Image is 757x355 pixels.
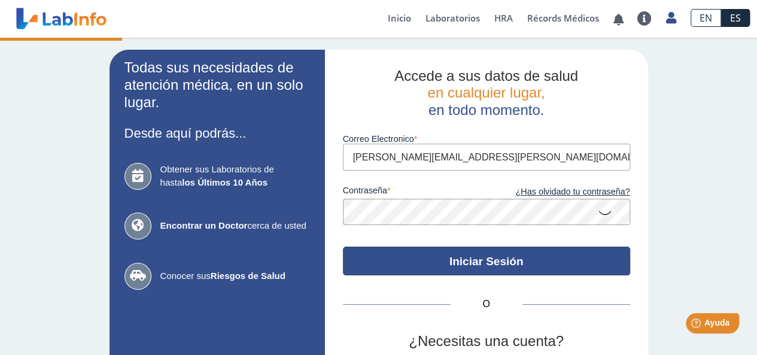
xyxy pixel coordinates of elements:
[160,163,310,190] span: Obtener sus Laboratorios de hasta
[427,84,545,101] span: en cualquier lugar,
[343,186,487,199] label: contraseña
[343,333,630,350] h2: ¿Necesitas una cuenta?
[160,269,310,283] span: Conocer sus
[182,177,267,187] b: los Últimos 10 Años
[124,59,310,111] h2: Todas sus necesidades de atención médica, en un solo lugar.
[451,297,522,311] span: O
[394,68,578,84] span: Accede a sus datos de salud
[428,102,544,118] span: en todo momento.
[211,271,285,281] b: Riesgos de Salud
[160,219,310,233] span: cerca de usted
[721,9,750,27] a: ES
[650,308,744,342] iframe: Help widget launcher
[487,186,630,199] a: ¿Has olvidado tu contraseña?
[691,9,721,27] a: EN
[343,134,630,144] label: Correo Electronico
[343,247,630,275] button: Iniciar Sesión
[494,12,513,24] span: HRA
[124,126,310,141] h3: Desde aquí podrás...
[160,220,248,230] b: Encontrar un Doctor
